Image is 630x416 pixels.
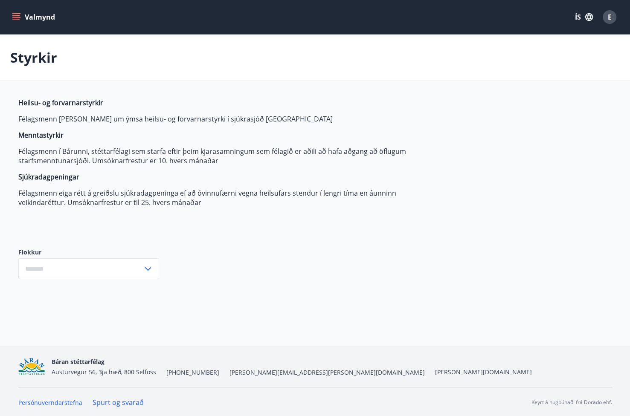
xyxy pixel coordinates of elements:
[18,98,103,107] strong: Heilsu- og forvarnarstyrkir
[229,368,425,377] span: [PERSON_NAME][EMAIL_ADDRESS][PERSON_NAME][DOMAIN_NAME]
[18,188,421,207] p: Félagsmenn eiga rétt á greiðslu sjúkradagpeninga ef að óvinnufærni vegna heilsufars stendur í len...
[599,7,620,27] button: E
[166,368,219,377] span: [PHONE_NUMBER]
[531,399,612,406] p: Keyrt á hugbúnaði frá Dorado ehf.
[52,368,156,376] span: Austurvegur 56, 3ja hæð, 800 Selfoss
[18,248,159,257] label: Flokkur
[18,172,79,182] strong: Sjúkradagpeningar
[18,399,82,407] a: Persónuverndarstefna
[18,358,45,376] img: Bz2lGXKH3FXEIQKvoQ8VL0Fr0uCiWgfgA3I6fSs8.png
[93,398,144,407] a: Spurt og svarað
[435,368,532,376] a: [PERSON_NAME][DOMAIN_NAME]
[18,114,421,124] p: Félagsmenn [PERSON_NAME] um ýmsa heilsu- og forvarnarstyrki í sjúkrasjóð [GEOGRAPHIC_DATA]
[10,48,57,67] p: Styrkir
[18,130,64,140] strong: Menntastyrkir
[18,147,421,165] p: Félagsmenn í Bárunni, stéttarfélagi sem starfa eftir þeim kjarasamningum sem félagið er aðili að ...
[52,358,105,366] span: Báran stéttarfélag
[10,9,58,25] button: menu
[570,9,598,25] button: ÍS
[608,12,612,22] span: E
